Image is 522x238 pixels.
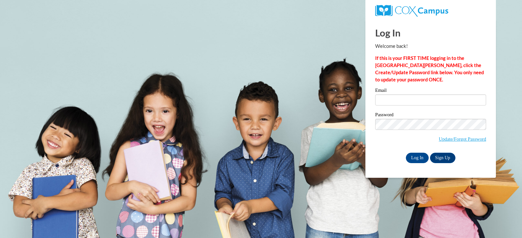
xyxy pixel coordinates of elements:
[439,136,486,142] a: Update/Forgot Password
[430,153,455,163] a: Sign Up
[375,88,486,94] label: Email
[375,26,486,39] h1: Log In
[375,5,486,17] a: COX Campus
[375,112,486,119] label: Password
[375,5,448,17] img: COX Campus
[406,153,429,163] input: Log In
[375,43,486,50] p: Welcome back!
[375,55,484,82] strong: If this is your FIRST TIME logging in to the [GEOGRAPHIC_DATA][PERSON_NAME], click the Create/Upd...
